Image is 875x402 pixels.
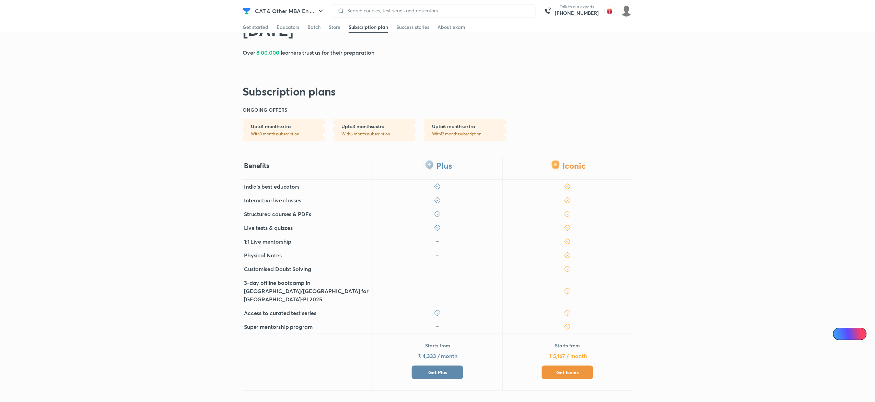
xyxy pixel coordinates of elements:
div: Educators [277,24,299,31]
a: Educators [277,22,299,33]
div: About exam [437,24,465,31]
h6: ONGOING OFFERS [243,107,287,113]
span: Get Plus [428,369,447,376]
h5: Physical Notes [244,251,282,259]
img: icon [434,288,441,294]
h2: Subscription plans [243,85,336,98]
h5: ₹ 5,167 / month [548,352,587,360]
p: With 3 months subscription [251,131,325,137]
a: Upto3 monthsextraWith6 monthssubscription [333,119,416,141]
p: With 6 months subscription [341,131,416,137]
a: Subscription plan [349,22,388,33]
h4: Benefits [244,161,269,170]
img: Nilesh [621,5,632,17]
input: Search courses, test series and educators [345,8,530,13]
p: With 12 months subscription [432,131,506,137]
img: avatar [604,5,615,16]
h5: Access to curated test series [244,309,316,317]
a: Ai Doubts [833,328,867,340]
h5: 1:1 Live mentorship [244,237,291,246]
h5: Super mentorship program [244,323,313,331]
a: [PHONE_NUMBER] [555,10,599,16]
button: Get Iconic [542,366,593,379]
a: Success stories [396,22,429,33]
h6: Upto 3 months extra [341,123,416,130]
img: icon [434,323,441,330]
h5: Interactive live classes [244,196,301,204]
p: Starts from [555,342,580,349]
div: Get started [243,24,268,31]
h5: ₹ 4,333 / month [418,352,458,360]
h5: Over learners trust us for their preparation [243,48,374,57]
img: icon [434,252,441,259]
p: Talk to our experts [555,4,599,10]
a: Store [329,22,340,33]
button: Get Plus [412,366,463,379]
div: Subscription plan [349,24,388,31]
a: About exam [437,22,465,33]
h5: Customised Doubt Solving [244,265,311,273]
h5: India's best educators [244,182,300,191]
div: Success stories [396,24,429,31]
p: Starts from [425,342,450,349]
img: Icon [837,331,843,337]
a: Upto1 monthextraWith3 monthssubscription [243,119,325,141]
a: Upto6 monthsextraWith12 monthssubscription [424,119,506,141]
span: 8,00,000 [257,49,279,56]
img: call-us [541,4,555,18]
a: Batch [307,22,320,33]
h5: Structured courses & PDFs [244,210,311,218]
img: icon [434,238,441,245]
img: Company Logo [243,7,251,15]
img: icon [434,266,441,272]
h6: Upto 6 months extra [432,123,506,130]
button: CAT & Other MBA En ... [251,4,329,18]
h5: 3-day offline bootcamp in [GEOGRAPHIC_DATA]/[GEOGRAPHIC_DATA] for [GEOGRAPHIC_DATA]-PI 2025 [244,279,371,303]
h5: Live tests & quizzes [244,224,293,232]
span: Get Iconic [556,369,579,376]
div: Store [329,24,340,31]
div: Batch [307,24,320,31]
span: Ai Doubts [844,331,863,337]
h6: Upto 1 month extra [251,123,325,130]
a: Get started [243,22,268,33]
